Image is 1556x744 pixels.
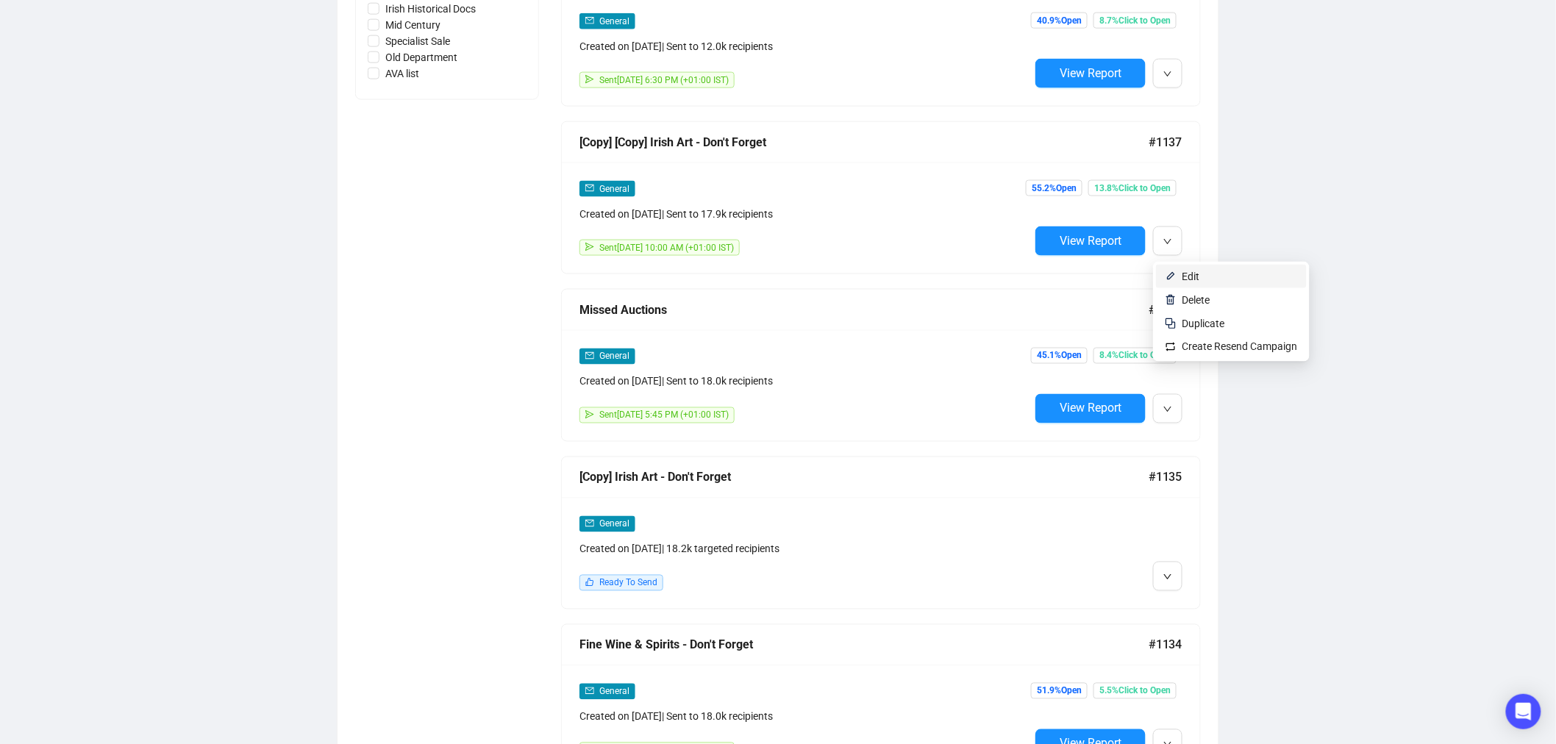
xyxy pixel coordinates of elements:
[1182,318,1225,329] span: Duplicate
[1165,341,1177,353] img: retweet.svg
[379,17,446,33] span: Mid Century
[599,16,629,26] span: General
[585,243,594,251] span: send
[585,687,594,695] span: mail
[561,121,1201,274] a: [Copy] [Copy] Irish Art - Don't Forget#1137mailGeneralCreated on [DATE]| Sent to 17.9k recipients...
[585,410,594,419] span: send
[1163,70,1172,79] span: down
[599,184,629,194] span: General
[585,519,594,528] span: mail
[585,351,594,360] span: mail
[1026,180,1082,196] span: 55.2% Open
[579,541,1029,557] div: Created on [DATE] | 18.2k targeted recipients
[1060,66,1121,80] span: View Report
[579,709,1029,725] div: Created on [DATE] | Sent to 18.0k recipients
[561,289,1201,442] a: Missed Auctions#1136mailGeneralCreated on [DATE]| Sent to 18.0k recipientssendSent[DATE] 5:45 PM ...
[379,33,456,49] span: Specialist Sale
[585,184,594,193] span: mail
[585,75,594,84] span: send
[1060,401,1121,415] span: View Report
[1035,59,1146,88] button: View Report
[599,519,629,529] span: General
[1035,226,1146,256] button: View Report
[379,1,482,17] span: Irish Historical Docs
[1093,348,1177,364] span: 8.4% Click to Open
[1088,180,1177,196] span: 13.8% Click to Open
[1093,683,1177,699] span: 5.5% Click to Open
[1163,573,1172,582] span: down
[1149,301,1182,319] span: #1136
[1182,271,1200,282] span: Edit
[1149,468,1182,487] span: #1135
[579,636,1149,654] div: Fine Wine & Spirits - Don't Forget
[579,301,1149,319] div: Missed Auctions
[585,16,594,25] span: mail
[579,206,1029,222] div: Created on [DATE] | Sent to 17.9k recipients
[1182,294,1210,306] span: Delete
[379,49,463,65] span: Old Department
[1060,234,1121,248] span: View Report
[1149,636,1182,654] span: #1134
[579,468,1149,487] div: [Copy] Irish Art - Don't Forget
[1031,12,1088,29] span: 40.9% Open
[1182,341,1298,353] span: Create Resend Campaign
[579,133,1149,151] div: [Copy] [Copy] Irish Art - Don't Forget
[1163,237,1172,246] span: down
[599,687,629,697] span: General
[1506,694,1541,729] div: Open Intercom Messenger
[579,373,1029,390] div: Created on [DATE] | Sent to 18.0k recipients
[379,65,425,82] span: AVA list
[585,578,594,587] span: like
[1149,133,1182,151] span: #1137
[561,457,1201,609] a: [Copy] Irish Art - Don't Forget#1135mailGeneralCreated on [DATE]| 18.2k targeted recipientslikeRe...
[579,38,1029,54] div: Created on [DATE] | Sent to 12.0k recipients
[1093,12,1177,29] span: 8.7% Click to Open
[1035,394,1146,423] button: View Report
[599,75,729,85] span: Sent [DATE] 6:30 PM (+01:00 IST)
[1163,405,1172,414] span: down
[1031,683,1088,699] span: 51.9% Open
[1031,348,1088,364] span: 45.1% Open
[1165,318,1177,329] img: svg+xml;base64,PHN2ZyB4bWxucz0iaHR0cDovL3d3dy53My5vcmcvMjAwMC9zdmciIHdpZHRoPSIyNCIgaGVpZ2h0PSIyNC...
[599,578,657,588] span: Ready To Send
[599,351,629,362] span: General
[1165,271,1177,282] img: svg+xml;base64,PHN2ZyB4bWxucz0iaHR0cDovL3d3dy53My5vcmcvMjAwMC9zdmciIHhtbG5zOnhsaW5rPSJodHRwOi8vd3...
[599,243,734,253] span: Sent [DATE] 10:00 AM (+01:00 IST)
[599,410,729,421] span: Sent [DATE] 5:45 PM (+01:00 IST)
[1165,294,1177,306] img: svg+xml;base64,PHN2ZyB4bWxucz0iaHR0cDovL3d3dy53My5vcmcvMjAwMC9zdmciIHhtbG5zOnhsaW5rPSJodHRwOi8vd3...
